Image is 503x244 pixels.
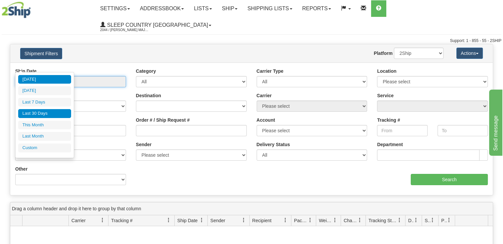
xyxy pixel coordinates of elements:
[425,217,430,224] span: Shipment Issues
[257,92,272,99] label: Carrier
[18,98,71,107] li: Last 7 Days
[411,174,488,185] input: Search
[10,202,493,215] div: grid grouping header
[217,0,242,17] a: Ship
[377,92,394,99] label: Service
[210,217,225,224] span: Sender
[257,68,283,74] label: Carrier Type
[344,217,357,224] span: Charge
[136,141,151,148] label: Sender
[196,215,207,226] a: Ship Date filter column settings
[111,217,133,224] span: Tracking #
[374,50,393,57] label: Platform
[136,68,156,74] label: Category
[377,141,403,148] label: Department
[15,68,37,74] label: Ship Date
[177,217,197,224] span: Ship Date
[97,215,108,226] a: Carrier filter column settings
[427,215,438,226] a: Shipment Issues filter column settings
[18,132,71,141] li: Last Month
[368,217,397,224] span: Tracking Status
[100,27,150,33] span: 2044 / [PERSON_NAME] Major [PERSON_NAME]
[408,217,414,224] span: Delivery Status
[71,217,86,224] span: Carrier
[2,2,31,18] img: logo2044.jpg
[136,117,190,123] label: Order # / Ship Request #
[242,0,297,17] a: Shipping lists
[135,0,189,17] a: Addressbook
[15,166,27,172] label: Other
[136,92,161,99] label: Destination
[377,117,400,123] label: Tracking #
[377,68,396,74] label: Location
[441,217,447,224] span: Pickup Status
[5,4,61,12] div: Send message
[2,38,501,44] div: Support: 1 - 855 - 55 - 2SHIP
[18,143,71,152] li: Custom
[305,215,316,226] a: Packages filter column settings
[252,217,272,224] span: Recipient
[280,215,291,226] a: Recipient filter column settings
[456,48,483,59] button: Actions
[410,215,422,226] a: Delivery Status filter column settings
[95,17,216,33] a: Sleep Country [GEOGRAPHIC_DATA] 2044 / [PERSON_NAME] Major [PERSON_NAME]
[329,215,341,226] a: Weight filter column settings
[354,215,365,226] a: Charge filter column settings
[377,125,427,136] input: From
[20,48,62,59] button: Shipment Filters
[238,215,249,226] a: Sender filter column settings
[438,125,488,136] input: To
[257,141,290,148] label: Delivery Status
[394,215,405,226] a: Tracking Status filter column settings
[319,217,333,224] span: Weight
[257,117,275,123] label: Account
[294,217,308,224] span: Packages
[18,109,71,118] li: Last 30 Days
[488,88,502,156] iframe: chat widget
[18,75,71,84] li: [DATE]
[189,0,217,17] a: Lists
[105,22,208,28] span: Sleep Country [GEOGRAPHIC_DATA]
[297,0,336,17] a: Reports
[18,121,71,130] li: This Month
[18,86,71,95] li: [DATE]
[443,215,455,226] a: Pickup Status filter column settings
[95,0,135,17] a: Settings
[163,215,174,226] a: Tracking # filter column settings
